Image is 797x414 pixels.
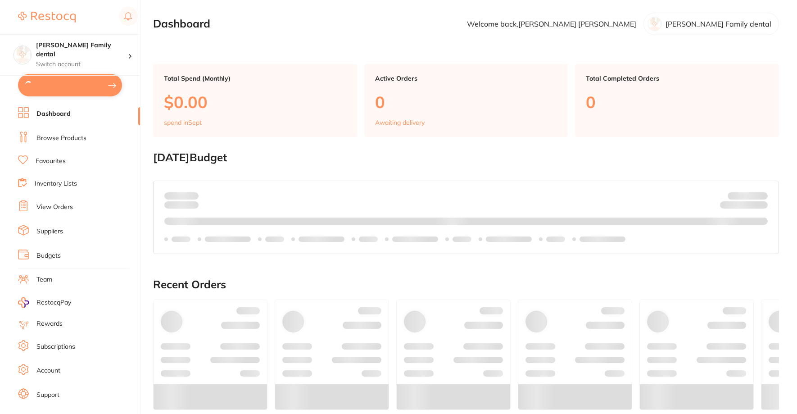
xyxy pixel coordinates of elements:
p: Awaiting delivery [375,119,425,126]
p: month [164,200,199,210]
p: Labels [546,236,565,243]
p: 0 [375,93,557,111]
a: Inventory Lists [35,179,77,188]
p: Total Completed Orders [586,75,768,82]
a: Support [36,391,59,400]
p: 0 [586,93,768,111]
a: Total Spend (Monthly)$0.00spend inSept [153,64,357,137]
p: spend in Sept [164,119,202,126]
a: RestocqPay [18,297,71,308]
a: Total Completed Orders0 [575,64,779,137]
h4: Westbrook Family dental [36,41,128,59]
strong: $0.00 [183,191,199,200]
a: Team [36,275,52,284]
a: Browse Products [36,134,86,143]
a: Subscriptions [36,342,75,351]
a: View Orders [36,203,73,212]
strong: $NaN [750,191,768,200]
p: Labels extended [392,236,438,243]
p: Budget: [728,192,768,199]
img: RestocqPay [18,297,29,308]
p: Labels [359,236,378,243]
p: Labels extended [580,236,625,243]
strong: $0.00 [752,203,768,211]
a: Suppliers [36,227,63,236]
p: Switch account [36,60,128,69]
img: Westbrook Family dental [14,46,31,63]
a: Account [36,366,60,375]
p: Spent: [164,192,199,199]
a: Restocq Logo [18,7,76,27]
p: $0.00 [164,93,346,111]
a: Active Orders0Awaiting delivery [364,64,568,137]
p: Labels extended [486,236,532,243]
h2: Dashboard [153,18,210,30]
span: RestocqPay [36,298,71,307]
p: Total Spend (Monthly) [164,75,346,82]
p: Labels extended [205,236,251,243]
a: Budgets [36,251,61,260]
a: Favourites [36,157,66,166]
p: Labels [172,236,190,243]
p: Welcome back, [PERSON_NAME] [PERSON_NAME] [467,20,636,28]
h2: Recent Orders [153,278,779,291]
a: Dashboard [36,109,71,118]
p: Remaining: [720,200,768,210]
a: Rewards [36,319,63,328]
h2: [DATE] Budget [153,151,779,164]
p: Active Orders [375,75,557,82]
p: Labels extended [299,236,344,243]
p: Labels [453,236,471,243]
p: [PERSON_NAME] Family dental [666,20,771,28]
p: Labels [265,236,284,243]
img: Restocq Logo [18,12,76,23]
